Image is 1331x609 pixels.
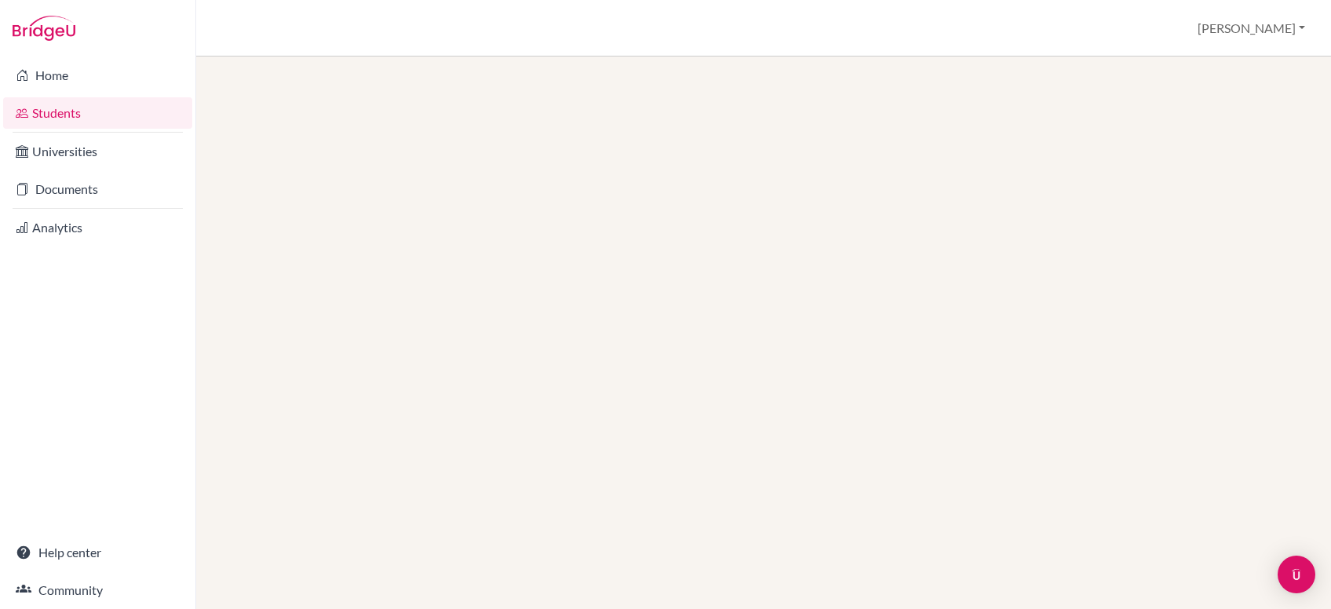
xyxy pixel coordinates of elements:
a: Community [3,574,192,606]
a: Universities [3,136,192,167]
a: Documents [3,173,192,205]
a: Students [3,97,192,129]
button: [PERSON_NAME] [1191,13,1312,43]
a: Analytics [3,212,192,243]
div: Open Intercom Messenger [1278,556,1315,593]
a: Home [3,60,192,91]
img: Bridge-U [13,16,75,41]
a: Help center [3,537,192,568]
